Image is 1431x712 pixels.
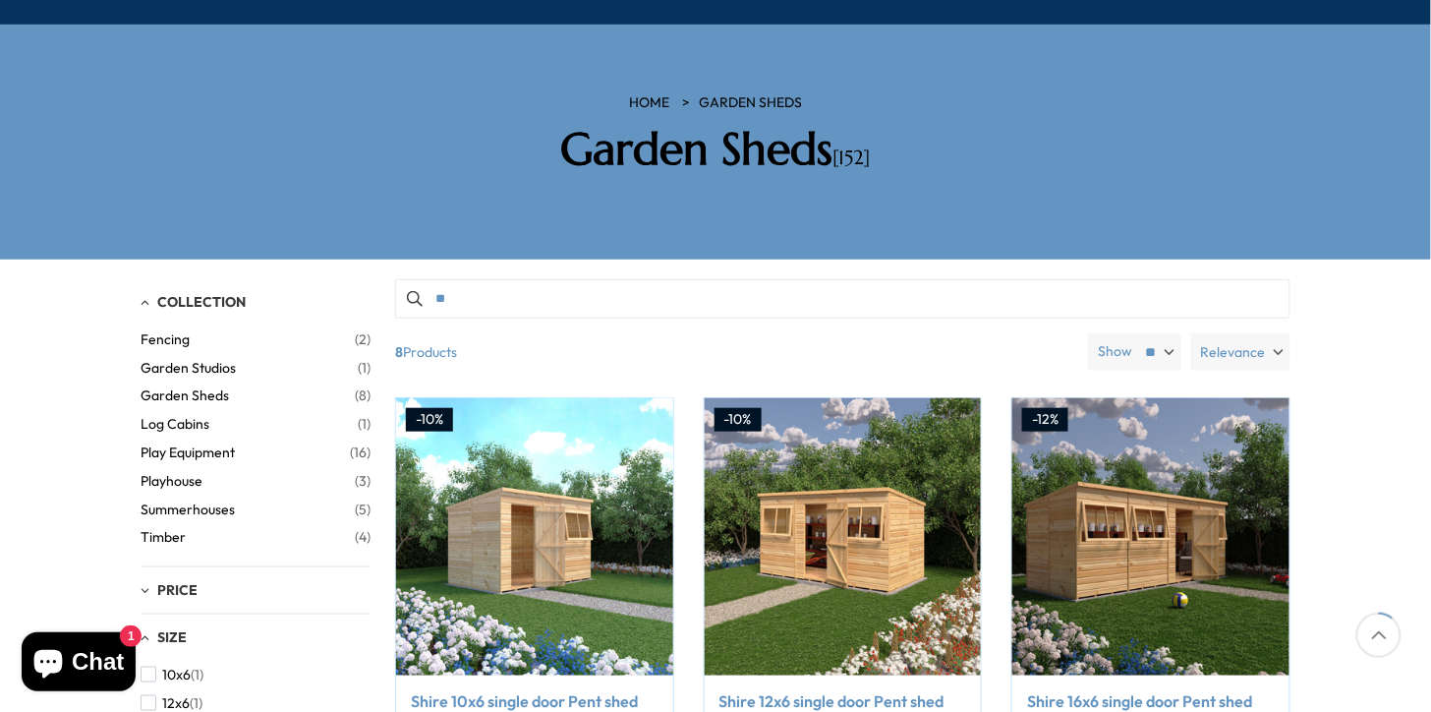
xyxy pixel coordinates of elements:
span: Summerhouses [141,502,355,518]
span: Collection [157,293,246,311]
button: Play Equipment (16) [141,439,371,467]
button: Timber (4) [141,523,371,552]
button: Fencing (2) [141,326,371,354]
button: Garden Studios (1) [141,354,371,383]
input: Search products [395,279,1290,319]
span: (8) [355,387,371,404]
button: Playhouse (3) [141,467,371,496]
span: 12x6 [162,695,190,712]
span: Play Equipment [141,445,350,461]
button: Garden Sheds (8) [141,382,371,410]
span: 10x6 [162,667,191,683]
span: (3) [355,473,371,490]
inbox-online-store-chat: Shopify online store chat [16,632,142,696]
div: -10% [715,408,762,432]
span: (1) [358,360,371,377]
span: (16) [350,445,371,461]
span: Size [157,628,187,646]
span: Price [157,581,198,599]
span: (1) [358,416,371,433]
span: Relevance [1201,333,1266,371]
span: (1) [191,667,203,683]
span: (5) [355,502,371,518]
span: (2) [355,331,371,348]
div: -12% [1022,408,1068,432]
span: Timber [141,529,355,546]
span: (1) [190,695,202,712]
h2: Garden Sheds [435,123,996,176]
span: Garden Studios [141,360,358,377]
label: Show [1098,342,1132,362]
button: Log Cabins (1) [141,410,371,439]
span: Log Cabins [141,416,358,433]
span: (4) [355,529,371,546]
div: -10% [406,408,453,432]
span: Playhouse [141,473,355,490]
span: Garden Sheds [141,387,355,404]
span: Fencing [141,331,355,348]
button: Summerhouses (5) [141,496,371,524]
label: Relevance [1191,333,1290,371]
b: 8 [395,333,403,371]
span: Products [387,333,1080,371]
a: HOME [629,93,669,113]
button: 10x6 [141,661,203,689]
span: [152] [833,146,871,170]
a: Garden Sheds [699,93,802,113]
